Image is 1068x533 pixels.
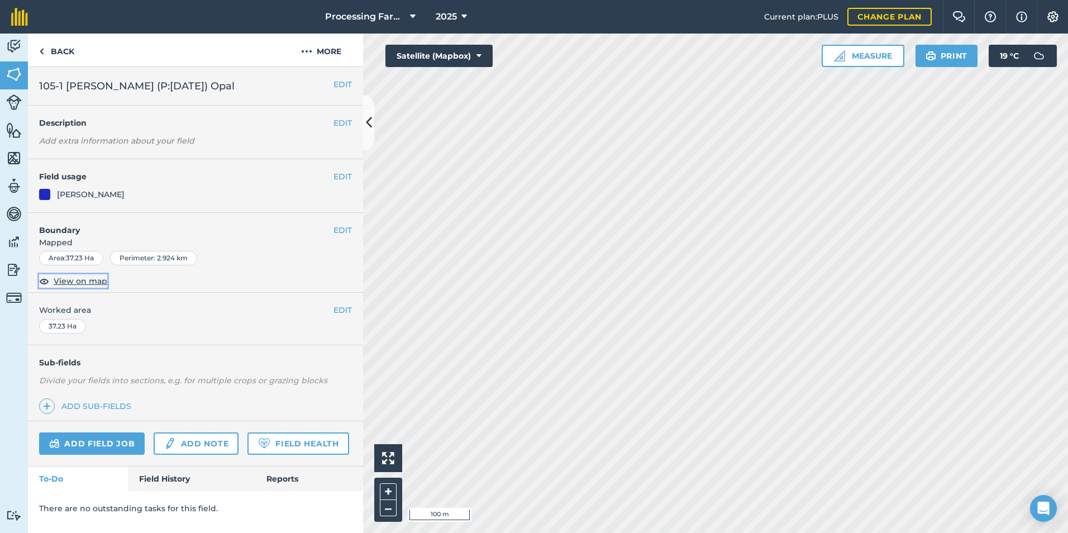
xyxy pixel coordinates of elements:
[39,502,352,515] p: There are no outstanding tasks for this field.
[6,178,22,194] img: svg+xml;base64,PD94bWwgdmVyc2lvbj0iMS4wIiBlbmNvZGluZz0idXRmLTgiPz4KPCEtLSBHZW5lcmF0b3I6IEFkb2JlIE...
[39,274,107,288] button: View on map
[128,467,255,491] a: Field History
[822,45,904,67] button: Measure
[6,38,22,55] img: svg+xml;base64,PD94bWwgdmVyc2lvbj0iMS4wIiBlbmNvZGluZz0idXRmLTgiPz4KPCEtLSBHZW5lcmF0b3I6IEFkb2JlIE...
[6,206,22,222] img: svg+xml;base64,PD94bWwgdmVyc2lvbj0iMS4wIiBlbmNvZGluZz0idXRmLTgiPz4KPCEtLSBHZW5lcmF0b3I6IEFkb2JlIE...
[154,432,239,455] a: Add note
[28,236,363,249] span: Mapped
[1016,10,1027,23] img: svg+xml;base64,PHN2ZyB4bWxucz0iaHR0cDovL3d3dy53My5vcmcvMjAwMC9zdmciIHdpZHRoPSIxNyIgaGVpZ2h0PSIxNy...
[39,319,86,334] div: 37.23 Ha
[11,8,28,26] img: fieldmargin Logo
[39,117,352,129] h4: Description
[6,290,22,306] img: svg+xml;base64,PD94bWwgdmVyc2lvbj0iMS4wIiBlbmNvZGluZz0idXRmLTgiPz4KPCEtLSBHZW5lcmF0b3I6IEFkb2JlIE...
[39,274,49,288] img: svg+xml;base64,PHN2ZyB4bWxucz0iaHR0cDovL3d3dy53My5vcmcvMjAwMC9zdmciIHdpZHRoPSIxOCIgaGVpZ2h0PSIyNC...
[380,500,397,516] button: –
[764,11,838,23] span: Current plan : PLUS
[39,304,352,316] span: Worked area
[6,150,22,166] img: svg+xml;base64,PHN2ZyB4bWxucz0iaHR0cDovL3d3dy53My5vcmcvMjAwMC9zdmciIHdpZHRoPSI1NiIgaGVpZ2h0PSI2MC...
[333,304,352,316] button: EDIT
[6,261,22,278] img: svg+xml;base64,PD94bWwgdmVyc2lvbj0iMS4wIiBlbmNvZGluZz0idXRmLTgiPz4KPCEtLSBHZW5lcmF0b3I6IEFkb2JlIE...
[989,45,1057,67] button: 19 °C
[164,437,176,450] img: svg+xml;base64,PD94bWwgdmVyc2lvbj0iMS4wIiBlbmNvZGluZz0idXRmLTgiPz4KPCEtLSBHZW5lcmF0b3I6IEFkb2JlIE...
[6,94,22,110] img: svg+xml;base64,PD94bWwgdmVyc2lvbj0iMS4wIiBlbmNvZGluZz0idXRmLTgiPz4KPCEtLSBHZW5lcmF0b3I6IEFkb2JlIE...
[1028,45,1050,67] img: svg+xml;base64,PD94bWwgdmVyc2lvbj0iMS4wIiBlbmNvZGluZz0idXRmLTgiPz4KPCEtLSBHZW5lcmF0b3I6IEFkb2JlIE...
[57,188,125,201] div: [PERSON_NAME]
[49,437,60,450] img: svg+xml;base64,PD94bWwgdmVyc2lvbj0iMS4wIiBlbmNvZGluZz0idXRmLTgiPz4KPCEtLSBHZW5lcmF0b3I6IEFkb2JlIE...
[6,234,22,250] img: svg+xml;base64,PD94bWwgdmVyc2lvbj0iMS4wIiBlbmNvZGluZz0idXRmLTgiPz4KPCEtLSBHZW5lcmF0b3I6IEFkb2JlIE...
[926,49,936,63] img: svg+xml;base64,PHN2ZyB4bWxucz0iaHR0cDovL3d3dy53My5vcmcvMjAwMC9zdmciIHdpZHRoPSIxOSIgaGVpZ2h0PSIyNC...
[28,356,363,369] h4: Sub-fields
[847,8,932,26] a: Change plan
[834,50,845,61] img: Ruler icon
[333,170,352,183] button: EDIT
[6,510,22,521] img: svg+xml;base64,PD94bWwgdmVyc2lvbj0iMS4wIiBlbmNvZGluZz0idXRmLTgiPz4KPCEtLSBHZW5lcmF0b3I6IEFkb2JlIE...
[984,11,997,22] img: A question mark icon
[333,117,352,129] button: EDIT
[28,213,333,236] h4: Boundary
[54,275,107,287] span: View on map
[39,136,194,146] em: Add extra information about your field
[279,34,363,66] button: More
[6,122,22,139] img: svg+xml;base64,PHN2ZyB4bWxucz0iaHR0cDovL3d3dy53My5vcmcvMjAwMC9zdmciIHdpZHRoPSI1NiIgaGVpZ2h0PSI2MC...
[1030,495,1057,522] div: Open Intercom Messenger
[301,45,312,58] img: svg+xml;base64,PHN2ZyB4bWxucz0iaHR0cDovL3d3dy53My5vcmcvMjAwMC9zdmciIHdpZHRoPSIyMCIgaGVpZ2h0PSIyNC...
[1000,45,1019,67] span: 19 ° C
[43,399,51,413] img: svg+xml;base64,PHN2ZyB4bWxucz0iaHR0cDovL3d3dy53My5vcmcvMjAwMC9zdmciIHdpZHRoPSIxNCIgaGVpZ2h0PSIyNC...
[916,45,978,67] button: Print
[39,251,103,265] div: Area : 37.23 Ha
[39,45,44,58] img: svg+xml;base64,PHN2ZyB4bWxucz0iaHR0cDovL3d3dy53My5vcmcvMjAwMC9zdmciIHdpZHRoPSI5IiBoZWlnaHQ9IjI0Ii...
[247,432,349,455] a: Field Health
[110,251,197,265] div: Perimeter : 2.924 km
[382,452,394,464] img: Four arrows, one pointing top left, one top right, one bottom right and the last bottom left
[39,375,327,386] em: Divide your fields into sections, e.g. for multiple crops or grazing blocks
[28,467,128,491] a: To-Do
[952,11,966,22] img: Two speech bubbles overlapping with the left bubble in the forefront
[255,467,363,491] a: Reports
[28,34,85,66] a: Back
[385,45,493,67] button: Satellite (Mapbox)
[333,224,352,236] button: EDIT
[436,10,457,23] span: 2025
[6,66,22,83] img: svg+xml;base64,PHN2ZyB4bWxucz0iaHR0cDovL3d3dy53My5vcmcvMjAwMC9zdmciIHdpZHRoPSI1NiIgaGVpZ2h0PSI2MC...
[39,432,145,455] a: Add field job
[39,78,235,94] span: 105-1 [PERSON_NAME] (P:[DATE]) Opal
[333,78,352,91] button: EDIT
[380,483,397,500] button: +
[39,170,333,183] h4: Field usage
[1046,11,1060,22] img: A cog icon
[39,398,136,414] a: Add sub-fields
[325,10,406,23] span: Processing Farms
